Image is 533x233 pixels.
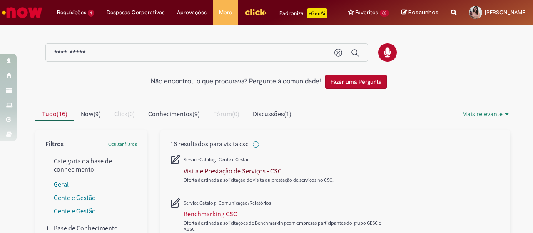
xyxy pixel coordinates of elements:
img: click_logo_yellow_360x200.png [244,6,267,18]
div: Padroniza [279,8,327,18]
button: Fazer uma Pergunta [325,75,387,89]
span: Aprovações [177,8,207,17]
p: +GenAi [307,8,327,18]
span: 1 [88,10,94,17]
a: Rascunhos [401,9,438,17]
span: Favoritos [355,8,378,17]
span: More [219,8,232,17]
span: [PERSON_NAME] [485,9,527,16]
span: Rascunhos [408,8,438,16]
h2: Não encontrou o que procurava? Pergunte à comunidade! [151,78,321,85]
span: Requisições [57,8,86,17]
img: ServiceNow [1,4,44,21]
span: 32 [380,10,389,17]
span: Despesas Corporativas [107,8,164,17]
